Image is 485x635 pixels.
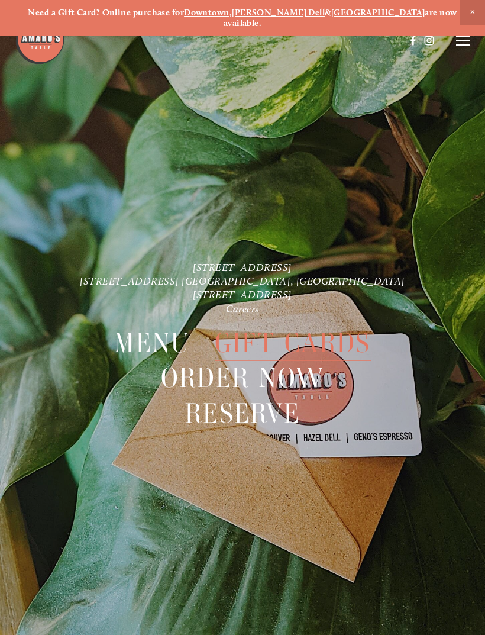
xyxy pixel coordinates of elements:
[161,360,325,396] span: Order Now
[331,7,425,18] a: [GEOGRAPHIC_DATA]
[224,7,459,28] strong: are now available.
[232,7,325,18] a: [PERSON_NAME] Dell
[161,360,325,395] a: Order Now
[114,325,190,360] a: Menu
[80,275,405,287] a: [STREET_ADDRESS] [GEOGRAPHIC_DATA], [GEOGRAPHIC_DATA]
[193,288,292,301] a: [STREET_ADDRESS]
[28,7,184,18] strong: Need a Gift Card? Online purchase for
[184,7,229,18] a: Downtown
[325,7,331,18] strong: &
[226,302,259,314] a: Careers
[229,7,232,18] strong: ,
[185,396,300,431] a: Reserve
[15,15,65,65] img: Amaro's Table
[215,325,371,360] a: Gift Cards
[193,260,292,273] a: [STREET_ADDRESS]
